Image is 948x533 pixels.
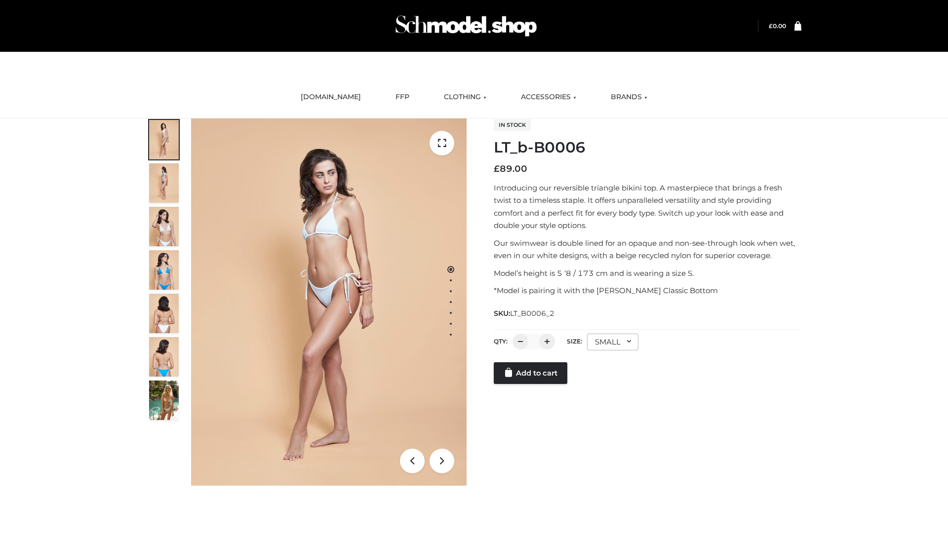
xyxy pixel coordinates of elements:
[494,163,500,174] span: £
[494,139,801,156] h1: LT_b-B0006
[149,294,179,333] img: ArielClassicBikiniTop_CloudNine_AzureSky_OW114ECO_7-scaled.jpg
[603,86,655,108] a: BRANDS
[494,119,531,131] span: In stock
[388,86,417,108] a: FFP
[494,237,801,262] p: Our swimwear is double lined for an opaque and non-see-through look when wet, even in our white d...
[149,337,179,377] img: ArielClassicBikiniTop_CloudNine_AzureSky_OW114ECO_8-scaled.jpg
[149,250,179,290] img: ArielClassicBikiniTop_CloudNine_AzureSky_OW114ECO_4-scaled.jpg
[436,86,494,108] a: CLOTHING
[513,86,584,108] a: ACCESSORIES
[494,163,527,174] bdi: 89.00
[494,267,801,280] p: Model’s height is 5 ‘8 / 173 cm and is wearing a size S.
[149,163,179,203] img: ArielClassicBikiniTop_CloudNine_AzureSky_OW114ECO_2-scaled.jpg
[769,22,786,30] a: £0.00
[494,338,508,345] label: QTY:
[587,334,638,350] div: SMALL
[191,118,467,486] img: LT_b-B0006
[494,284,801,297] p: *Model is pairing it with the [PERSON_NAME] Classic Bottom
[293,86,368,108] a: [DOMAIN_NAME]
[769,22,773,30] span: £
[392,6,540,45] img: Schmodel Admin 964
[494,182,801,232] p: Introducing our reversible triangle bikini top. A masterpiece that brings a fresh twist to a time...
[494,362,567,384] a: Add to cart
[149,381,179,420] img: Arieltop_CloudNine_AzureSky2.jpg
[510,309,554,318] span: LT_B0006_2
[567,338,582,345] label: Size:
[149,120,179,159] img: ArielClassicBikiniTop_CloudNine_AzureSky_OW114ECO_1-scaled.jpg
[494,307,555,319] span: SKU:
[149,207,179,246] img: ArielClassicBikiniTop_CloudNine_AzureSky_OW114ECO_3-scaled.jpg
[769,22,786,30] bdi: 0.00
